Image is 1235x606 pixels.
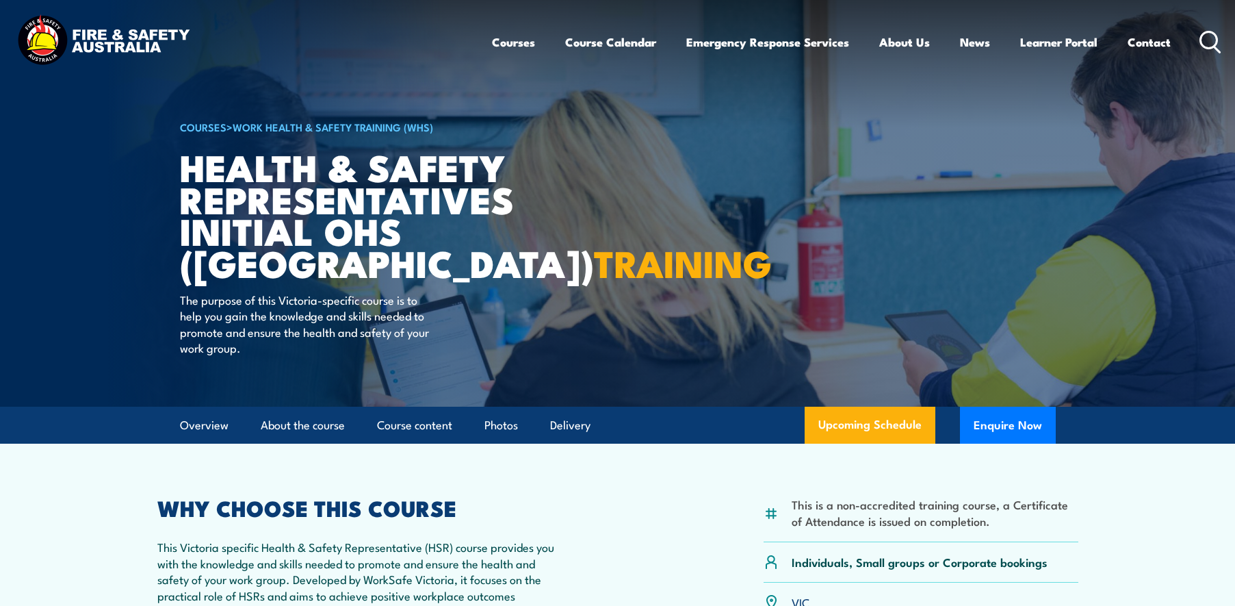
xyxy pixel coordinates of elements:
p: Individuals, Small groups or Corporate bookings [792,554,1048,570]
a: Course Calendar [565,24,656,60]
li: This is a non-accredited training course, a Certificate of Attendance is issued on completion. [792,496,1078,529]
a: Photos [484,407,518,444]
h1: Health & Safety Representatives Initial OHS ([GEOGRAPHIC_DATA]) [180,151,518,279]
a: Upcoming Schedule [805,407,935,444]
strong: TRAINING [594,233,772,290]
a: Work Health & Safety Training (WHS) [233,119,433,134]
a: Overview [180,407,229,444]
a: Emergency Response Services [686,24,849,60]
a: Course content [377,407,452,444]
h6: > [180,118,518,135]
button: Enquire Now [960,407,1056,444]
a: Delivery [550,407,590,444]
a: COURSES [180,119,226,134]
h2: WHY CHOOSE THIS COURSE [157,498,557,517]
a: Contact [1128,24,1171,60]
a: Learner Portal [1020,24,1097,60]
a: News [960,24,990,60]
a: About Us [879,24,930,60]
a: Courses [492,24,535,60]
a: About the course [261,407,345,444]
p: The purpose of this Victoria-specific course is to help you gain the knowledge and skills needed ... [180,292,430,356]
